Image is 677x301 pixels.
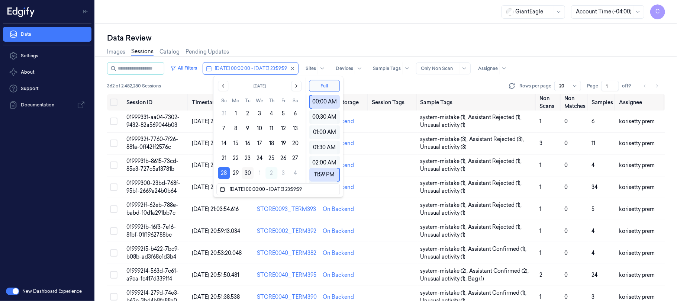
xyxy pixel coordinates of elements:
div: 00:30 AM [312,110,338,124]
button: Toggle Navigation [80,6,91,17]
span: [DATE] 20:51:38.538 [192,294,240,300]
a: Catalog [159,48,180,56]
span: 01999331-aa04-7302-9432-82a569044b03 [126,114,180,128]
span: korisetty prem [619,250,655,256]
span: [DATE] 20:51:50.481 [192,272,239,278]
button: Go to the Next Month [291,81,302,91]
button: Full [309,80,340,92]
span: Unusual activity (1) [420,165,466,173]
span: korisetty prem [619,294,655,300]
button: Tuesday, September 2nd, 2025 [242,108,254,119]
span: 0199932f-7760-7f26-881a-0ff42ff2576c [126,136,178,150]
span: 0 [564,206,568,212]
p: Rows per page [519,83,551,89]
span: korisetty prem [619,118,655,125]
span: Assistant Rejected (1) , [468,113,523,121]
button: Saturday, October 4th, 2025 [289,167,301,179]
button: Today, Thursday, October 2nd, 2025 [265,167,277,179]
span: 019992f5-b422-7bc9-b08b-ad3f68c1d3b4 [126,246,180,260]
button: Go to the Previous Month [218,81,228,91]
button: Sunday, September 28th, 2025, selected [218,167,230,179]
span: korisetty prem [619,272,655,278]
span: 5 [591,206,594,212]
span: Assistant Rejected (3) , [470,135,526,143]
span: Assistant Rejected (1) , [468,201,523,209]
div: STORE0093_TERM393 [257,205,317,213]
span: Unusual activity (1) [420,121,466,129]
span: Unusual activity (1) , [420,275,468,283]
button: Friday, September 19th, 2025 [277,137,289,149]
div: Data Review [107,33,665,43]
span: [DATE] 00:00:00 - [DATE] 23:59:59 [215,65,287,72]
button: Monday, September 8th, 2025 [230,122,242,134]
span: korisetty prem [619,228,655,234]
button: Tuesday, September 30th, 2025 [242,167,254,179]
div: 02:00 AM [312,156,338,170]
th: Assignee [616,94,665,111]
a: Data [3,27,91,42]
span: [DATE] 21:03:54.616 [192,206,239,212]
th: Monday [230,97,242,105]
span: 019992ff-62eb-788e-babd-10d1a291bb7c [126,202,178,216]
span: 4 [591,228,594,234]
button: Tuesday, September 23rd, 2025 [242,152,254,164]
button: Sunday, September 14th, 2025 [218,137,230,149]
a: Sessions [131,48,154,56]
div: 01:30 AM [312,141,338,154]
button: Select row [110,140,117,147]
button: Wednesday, September 3rd, 2025 [254,108,265,119]
button: Thursday, September 25th, 2025 [265,152,277,164]
span: system-mistake (1) , [420,201,468,209]
button: Sunday, September 7th, 2025 [218,122,230,134]
span: 3 [591,294,594,300]
button: Select row [110,183,117,191]
span: 362 of 2,482,280 Sessions [107,83,161,89]
button: Friday, September 5th, 2025 [277,108,289,119]
span: [DATE] 20:53:20.048 [192,250,242,256]
button: Saturday, September 27th, 2025 [289,152,301,164]
button: Select row [110,118,117,125]
span: 0 [564,184,568,190]
div: STORE0040_TERM382 [257,249,317,257]
button: Wednesday, September 24th, 2025 [254,152,265,164]
span: system-mistake (3) , [420,135,470,143]
span: system-mistake (2) , [420,267,470,275]
div: On Backend [323,205,354,213]
th: Friday [277,97,289,105]
span: Unusual activity (1) [420,253,466,261]
th: Thursday [265,97,277,105]
button: [DATE] 00:00:00 - [DATE] 23:59:59 [203,63,298,74]
th: Session Tags [369,94,418,111]
span: C [650,4,665,19]
span: Assistant Rejected (1) , [468,223,523,231]
th: Samples [589,94,616,111]
span: Page [587,83,598,89]
nav: pagination [640,81,662,91]
span: 0 [564,162,568,169]
button: Thursday, September 11th, 2025 [265,122,277,134]
span: 1 [539,162,541,169]
span: system-mistake (1) , [420,223,468,231]
span: korisetty prem [619,206,655,212]
button: Monday, September 22nd, 2025 [230,152,242,164]
span: korisetty prem [619,140,655,147]
th: Session ID [123,94,189,111]
span: system-mistake (1) , [420,245,468,253]
span: 6 [591,118,594,125]
span: Assistant Confirmed (1) , [468,289,528,297]
span: 1 [539,250,541,256]
button: Wednesday, September 10th, 2025 [254,122,265,134]
button: Select row [110,249,117,257]
span: 34 [591,184,597,190]
span: 0 [564,118,568,125]
a: Images [107,48,125,56]
span: [DATE] 21:34:38.624 [192,162,239,169]
a: Pending Updates [186,48,229,56]
a: Documentation [3,97,91,112]
button: Tuesday, September 16th, 2025 [242,137,254,149]
span: [DATE] 21:56:25.593 [192,140,239,147]
span: 24 [591,272,597,278]
span: system-mistake (1) , [420,113,468,121]
div: 00:00 AM [312,95,337,109]
button: Select all [110,99,117,106]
